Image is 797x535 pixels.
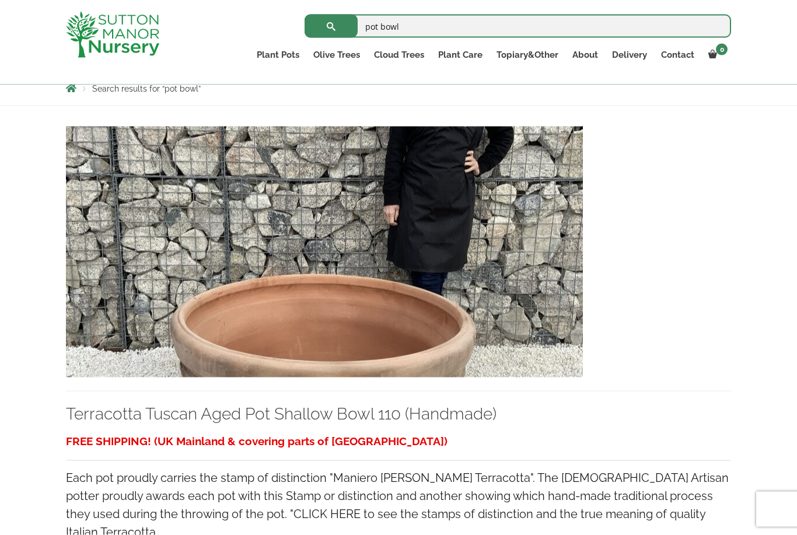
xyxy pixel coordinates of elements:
[66,431,731,452] h3: FREE SHIPPING! (UK Mainland & covering parts of [GEOGRAPHIC_DATA])
[605,47,654,63] a: Delivery
[490,47,565,63] a: Topiary&Other
[367,47,431,63] a: Cloud Trees
[305,15,731,38] input: Search...
[66,83,731,93] nav: Breadcrumbs
[565,47,605,63] a: About
[654,47,701,63] a: Contact
[66,246,583,257] a: Terracotta Tuscan Aged Pot Shallow Bowl 110 (Handmade)
[431,47,490,63] a: Plant Care
[306,47,367,63] a: Olive Trees
[716,44,728,55] span: 0
[92,84,201,93] span: Search results for “pot bowl”
[701,47,731,63] a: 0
[66,12,159,58] img: logo
[66,404,497,424] a: Terracotta Tuscan Aged Pot Shallow Bowl 110 (Handmade)
[250,47,306,63] a: Plant Pots
[66,127,583,377] img: Terracotta Tuscan Aged Pot Shallow Bowl 110 (Handmade) - 9CD7C65B 09F8 4338 BB16 B312E4ACBC1F 1 1...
